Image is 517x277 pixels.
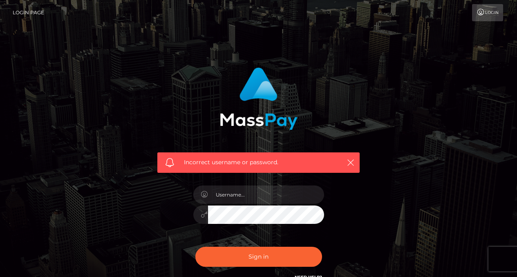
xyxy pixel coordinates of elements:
span: Incorrect username or password. [184,158,333,167]
img: MassPay Login [220,67,298,130]
a: Login Page [13,4,44,21]
button: Sign in [195,247,322,267]
input: Username... [208,185,324,204]
a: Login [472,4,503,21]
